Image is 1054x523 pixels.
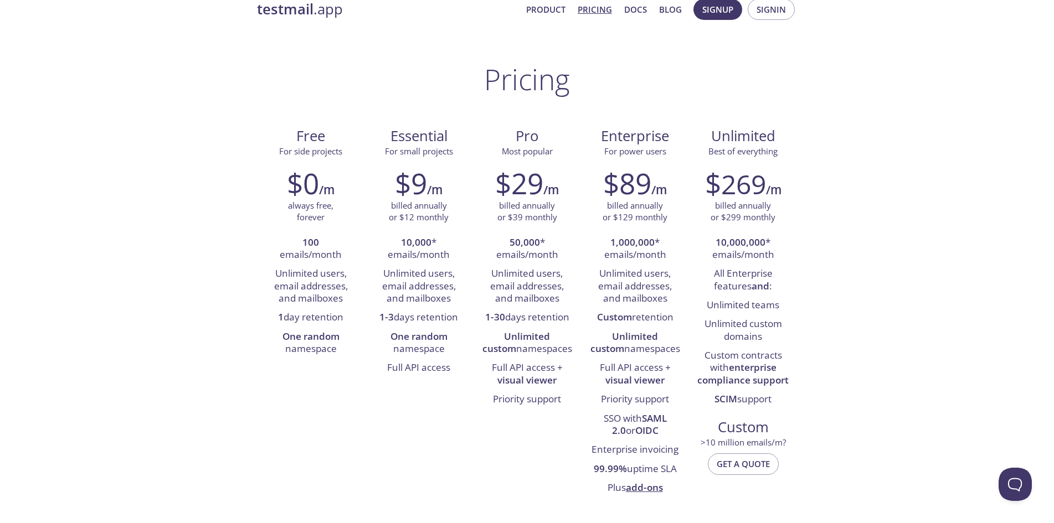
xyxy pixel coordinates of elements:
a: Pricing [578,2,612,17]
strong: enterprise compliance support [697,361,789,386]
span: Signin [757,2,786,17]
span: For power users [604,146,666,157]
li: * emails/month [589,234,681,265]
span: Pro [482,127,572,146]
span: Most popular [502,146,553,157]
li: retention [589,308,681,327]
a: Docs [624,2,647,17]
strong: 50,000 [510,236,540,248]
h2: $ [705,167,766,200]
a: Product [526,2,565,17]
span: > 10 million emails/m? [701,437,786,448]
strong: 100 [302,236,319,248]
li: Full API access + [481,359,573,390]
p: always free, forever [288,200,333,224]
h2: $89 [603,167,651,200]
span: 269 [721,166,766,202]
span: Free [266,127,356,146]
li: namespaces [481,328,573,359]
span: For side projects [279,146,342,157]
h2: $29 [495,167,543,200]
h6: /m [543,180,559,199]
li: Unlimited teams [697,296,789,315]
span: Custom [698,418,788,437]
span: Get a quote [717,457,770,471]
strong: Unlimited custom [590,330,659,355]
li: Enterprise invoicing [589,441,681,459]
li: Priority support [589,390,681,409]
h6: /m [766,180,781,199]
h6: /m [651,180,667,199]
h6: /m [319,180,335,199]
li: namespace [265,328,357,359]
strong: SCIM [714,392,737,405]
li: SSO with or [589,410,681,441]
li: Plus [589,479,681,498]
strong: Unlimited custom [482,330,551,355]
li: Unlimited users, email addresses, and mailboxes [373,265,465,308]
span: Signup [702,2,733,17]
strong: 10,000 [401,236,431,248]
li: * emails/month [481,234,573,265]
span: For small projects [385,146,453,157]
h1: Pricing [484,63,570,96]
strong: visual viewer [497,374,557,386]
strong: and [752,279,769,292]
li: days retention [373,308,465,327]
strong: 99.99% [594,462,627,475]
span: Enterprise [590,127,680,146]
strong: 1 [278,310,284,323]
h2: $9 [395,167,427,200]
span: Essential [374,127,464,146]
strong: 10,000,000 [716,236,765,248]
li: * emails/month [373,234,465,265]
a: add-ons [626,481,663,494]
strong: SAML 2.0 [612,412,667,437]
button: Get a quote [708,453,779,474]
p: billed annually or $299 monthly [711,200,775,224]
h6: /m [427,180,443,199]
li: support [697,390,789,409]
strong: OIDC [635,424,659,437]
iframe: Help Scout Beacon - Open [999,468,1032,501]
li: Unlimited users, email addresses, and mailboxes [265,265,357,308]
li: Full API access + [589,359,681,390]
strong: One random [282,330,340,343]
span: Best of everything [708,146,778,157]
strong: 1-30 [485,310,505,323]
p: billed annually or $129 monthly [603,200,667,224]
li: Custom contracts with [697,346,789,390]
li: * emails/month [697,234,789,265]
li: Unlimited users, email addresses, and mailboxes [589,265,681,308]
li: Priority support [481,390,573,409]
p: billed annually or $12 monthly [389,200,449,224]
li: days retention [481,308,573,327]
strong: visual viewer [605,374,665,386]
strong: 1-3 [379,310,394,323]
li: day retention [265,308,357,327]
strong: One random [390,330,448,343]
li: All Enterprise features : [697,265,789,296]
strong: 1,000,000 [610,236,655,248]
a: Blog [659,2,682,17]
li: namespace [373,328,465,359]
strong: Custom [597,310,632,323]
li: Unlimited users, email addresses, and mailboxes [481,265,573,308]
li: Unlimited custom domains [697,315,789,346]
li: uptime SLA [589,460,681,479]
span: Unlimited [711,126,775,146]
li: emails/month [265,234,357,265]
h2: $0 [287,167,319,200]
li: namespaces [589,328,681,359]
p: billed annually or $39 monthly [497,200,557,224]
li: Full API access [373,359,465,377]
